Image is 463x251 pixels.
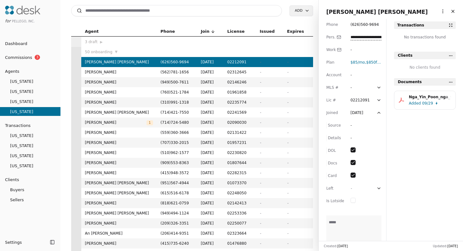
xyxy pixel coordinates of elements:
[326,59,344,66] div: Plan
[161,100,189,105] span: ( 310 ) 991 - 1318
[351,60,366,65] span: ,
[161,60,189,64] span: ( 626 ) 560 - 9694
[287,211,288,215] span: -
[85,150,153,156] span: [PERSON_NAME]
[351,97,375,103] div: 02212091
[351,110,363,116] div: [DATE]
[161,80,189,84] span: ( 949 ) 500 - 7611
[201,59,220,65] span: [DATE]
[85,109,153,116] span: [PERSON_NAME] [PERSON_NAME]
[351,47,381,53] div: -
[260,191,261,195] span: -
[227,129,252,136] span: 02131422
[227,119,252,126] span: 02090030
[227,69,252,75] span: 02312645
[260,171,261,175] span: -
[351,84,375,91] div: -
[227,210,252,216] span: 02253336
[227,230,252,237] span: 02323664
[351,135,381,141] div: -
[161,221,189,225] span: ( 209 ) 326 - 3351
[85,190,153,196] span: [PERSON_NAME] [PERSON_NAME]
[161,161,189,165] span: ( 909 ) 553 - 8363
[351,22,379,27] span: ( 626 ) 560 - 9694
[326,9,428,15] span: [PERSON_NAME] [PERSON_NAME]
[201,119,220,126] span: [DATE]
[201,79,220,85] span: [DATE]
[227,28,245,35] span: License
[201,89,220,95] span: [DATE]
[260,181,261,185] span: -
[260,231,261,236] span: -
[201,150,220,156] span: [DATE]
[260,60,261,64] span: -
[161,140,189,145] span: ( 707 ) 330 - 2015
[161,28,175,35] span: Phone
[409,94,451,100] div: Nga_Yin_Poon_nga_yin_poon_gideon_sylvan.pdf
[287,120,288,125] span: -
[201,200,220,206] span: [DATE]
[260,211,261,215] span: -
[201,109,220,116] span: [DATE]
[3,237,48,247] button: Settings
[260,241,261,246] span: -
[12,20,35,23] span: Pellego, Inc.
[227,79,252,85] span: 02146246
[287,28,304,35] span: Expires
[201,99,220,106] span: [DATE]
[326,97,344,103] div: Lic #
[85,99,153,106] span: [PERSON_NAME]
[398,79,422,85] span: Documents
[227,240,252,247] span: 01476880
[433,244,458,248] div: Updated:
[287,60,288,64] span: -
[201,240,220,247] span: [DATE]
[201,170,220,176] span: [DATE]
[351,186,352,191] span: -
[287,100,288,105] span: -
[161,130,189,135] span: ( 559 ) 360 - 3666
[5,6,40,14] img: Desk
[260,201,261,205] span: -
[324,244,348,248] div: Created:
[227,89,252,95] span: 01961858
[326,47,344,53] div: Work
[85,170,153,176] span: [PERSON_NAME]
[260,151,261,155] span: -
[260,90,261,94] span: -
[366,60,382,65] span: $850 fee
[326,34,344,40] div: Pers.
[227,200,252,206] span: 02142413
[161,181,189,185] span: ( 951 ) 567 - 4944
[394,91,456,110] button: Nga_Yin_Poon_nga_yin_poon_gideon_sylvan.pdfAdded09/29
[287,130,288,135] span: -
[326,72,344,78] div: Account
[85,230,153,237] span: An [PERSON_NAME]
[161,151,189,155] span: ( 510 ) 962 - 1577
[85,160,153,166] span: [PERSON_NAME]
[85,89,153,95] span: [PERSON_NAME]
[85,59,153,65] span: [PERSON_NAME] [PERSON_NAME]
[326,173,344,179] div: Card
[287,171,288,175] span: -
[289,5,313,16] button: Add
[351,60,365,65] span: $85 /mo
[326,21,344,28] div: Phone
[260,130,261,135] span: -
[85,200,153,206] span: [PERSON_NAME]
[201,160,220,166] span: [DATE]
[287,241,288,246] span: -
[326,110,344,116] div: Joined
[260,161,261,165] span: -
[447,244,458,248] span: [DATE]
[161,211,189,215] span: ( 949 ) 494 - 1124
[287,181,288,185] span: -
[85,119,147,126] span: [PERSON_NAME]
[287,110,288,115] span: -
[201,220,220,226] span: [DATE]
[260,80,261,84] span: -
[161,70,189,74] span: ( 562 ) 781 - 1656
[227,170,252,176] span: 02282315
[287,191,288,195] span: -
[161,241,189,246] span: ( 415 ) 735 - 6240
